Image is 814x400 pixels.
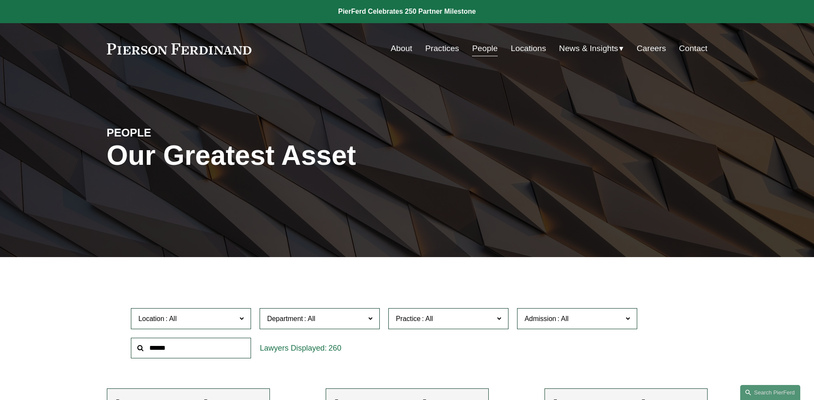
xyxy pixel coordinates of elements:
[511,40,546,57] a: Locations
[425,40,459,57] a: Practices
[740,385,800,400] a: Search this site
[637,40,666,57] a: Careers
[328,344,341,352] span: 260
[391,40,412,57] a: About
[107,140,507,171] h1: Our Greatest Asset
[396,315,421,322] span: Practice
[107,126,257,139] h4: PEOPLE
[138,315,164,322] span: Location
[267,315,303,322] span: Department
[524,315,556,322] span: Admission
[559,40,624,57] a: folder dropdown
[559,41,618,56] span: News & Insights
[679,40,707,57] a: Contact
[472,40,498,57] a: People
